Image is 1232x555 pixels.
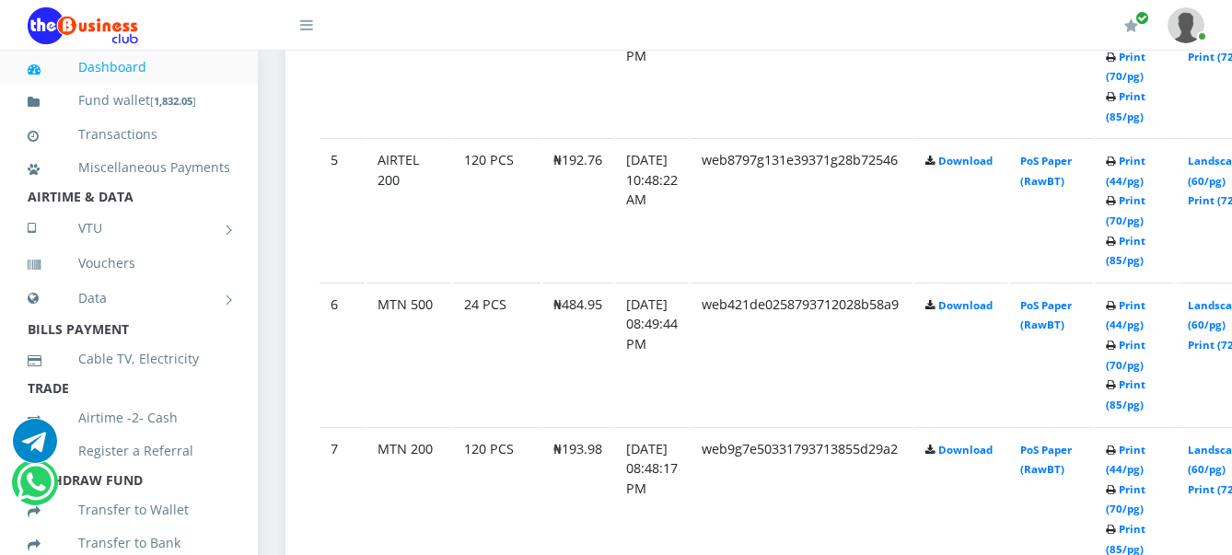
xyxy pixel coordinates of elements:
[1106,154,1145,188] a: Print (44/pg)
[28,79,230,122] a: Fund wallet[1,832.05]
[1020,298,1072,332] a: PoS Paper (RawBT)
[366,283,451,425] td: MTN 500
[453,283,540,425] td: 24 PCS
[938,154,993,168] a: Download
[1106,482,1145,516] a: Print (70/pg)
[1106,377,1145,411] a: Print (85/pg)
[1106,234,1145,268] a: Print (85/pg)
[28,46,230,88] a: Dashboard
[1168,7,1204,43] img: User
[453,138,540,281] td: 120 PCS
[691,283,912,425] td: web421de0258793712028b58a9
[320,283,365,425] td: 6
[1020,443,1072,477] a: PoS Paper (RawBT)
[691,138,912,281] td: web8797g131e39371g28b72546
[542,138,613,281] td: ₦192.76
[28,242,230,284] a: Vouchers
[615,138,689,281] td: [DATE] 10:48:22 AM
[938,298,993,312] a: Download
[1106,443,1145,477] a: Print (44/pg)
[28,338,230,380] a: Cable TV, Electricity
[1106,338,1145,372] a: Print (70/pg)
[542,283,613,425] td: ₦484.95
[28,430,230,472] a: Register a Referral
[1135,11,1149,25] span: Renew/Upgrade Subscription
[1124,18,1138,33] i: Renew/Upgrade Subscription
[13,433,57,463] a: Chat for support
[28,7,138,44] img: Logo
[1020,154,1072,188] a: PoS Paper (RawBT)
[150,94,196,108] small: [ ]
[1106,298,1145,332] a: Print (44/pg)
[615,283,689,425] td: [DATE] 08:49:44 PM
[28,113,230,156] a: Transactions
[366,138,451,281] td: AIRTEL 200
[28,146,230,189] a: Miscellaneous Payments
[1106,193,1145,227] a: Print (70/pg)
[28,489,230,531] a: Transfer to Wallet
[938,443,993,457] a: Download
[154,94,192,108] b: 1,832.05
[320,138,365,281] td: 5
[17,474,54,504] a: Chat for support
[1106,89,1145,123] a: Print (85/pg)
[28,205,230,251] a: VTU
[28,397,230,439] a: Airtime -2- Cash
[28,275,230,321] a: Data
